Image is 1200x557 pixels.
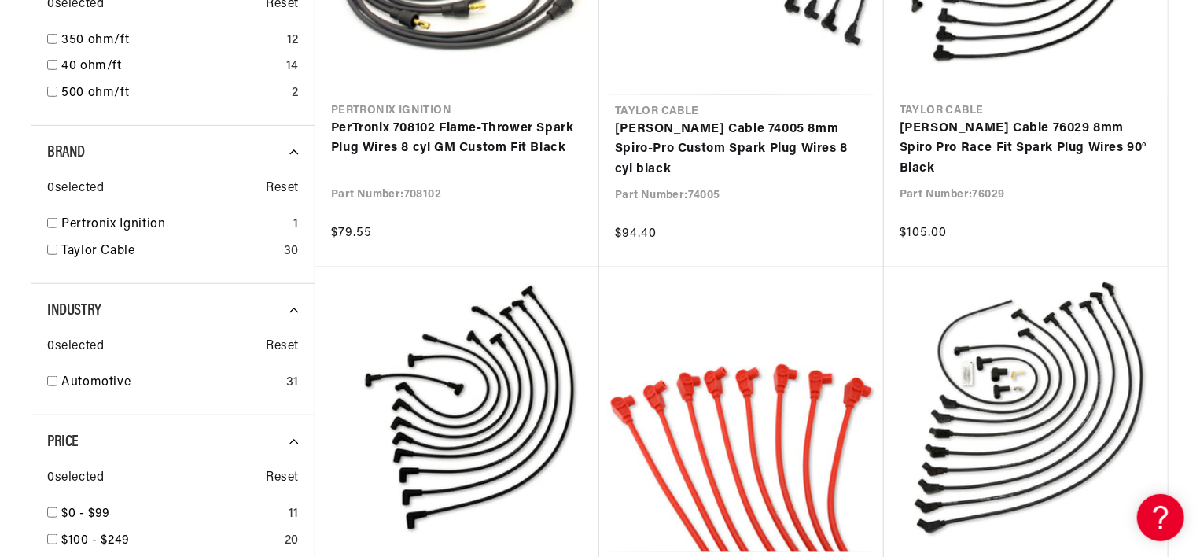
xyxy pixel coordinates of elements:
a: [PERSON_NAME] Cable 74005 8mm Spiro-Pro Custom Spark Plug Wires 8 cyl black [615,120,868,180]
span: $100 - $249 [61,534,130,547]
a: [PERSON_NAME] Cable 76029 8mm Spiro Pro Race Fit Spark Plug Wires 90° Black [900,119,1152,179]
div: 11 [289,504,299,525]
span: Reset [266,337,299,357]
span: Industry [47,303,101,319]
div: 31 [286,373,299,393]
a: 350 ohm/ft [61,31,281,51]
span: 0 selected [47,468,104,489]
span: Brand [47,145,85,160]
div: 12 [287,31,299,51]
div: 30 [284,242,299,262]
a: Taylor Cable [61,242,278,262]
div: 2 [292,83,299,104]
a: 500 ohm/ft [61,83,285,104]
div: 14 [286,57,299,77]
a: Automotive [61,373,280,393]
div: 1 [293,215,299,235]
span: Price [47,434,79,450]
a: Pertronix Ignition [61,215,287,235]
div: 20 [285,531,299,551]
a: 40 ohm/ft [61,57,280,77]
span: 0 selected [47,337,104,357]
span: Reset [266,468,299,489]
span: 0 selected [47,179,104,199]
span: $0 - $99 [61,507,110,520]
span: Reset [266,179,299,199]
a: PerTronix 708102 Flame-Thrower Spark Plug Wires 8 cyl GM Custom Fit Black [331,119,583,159]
